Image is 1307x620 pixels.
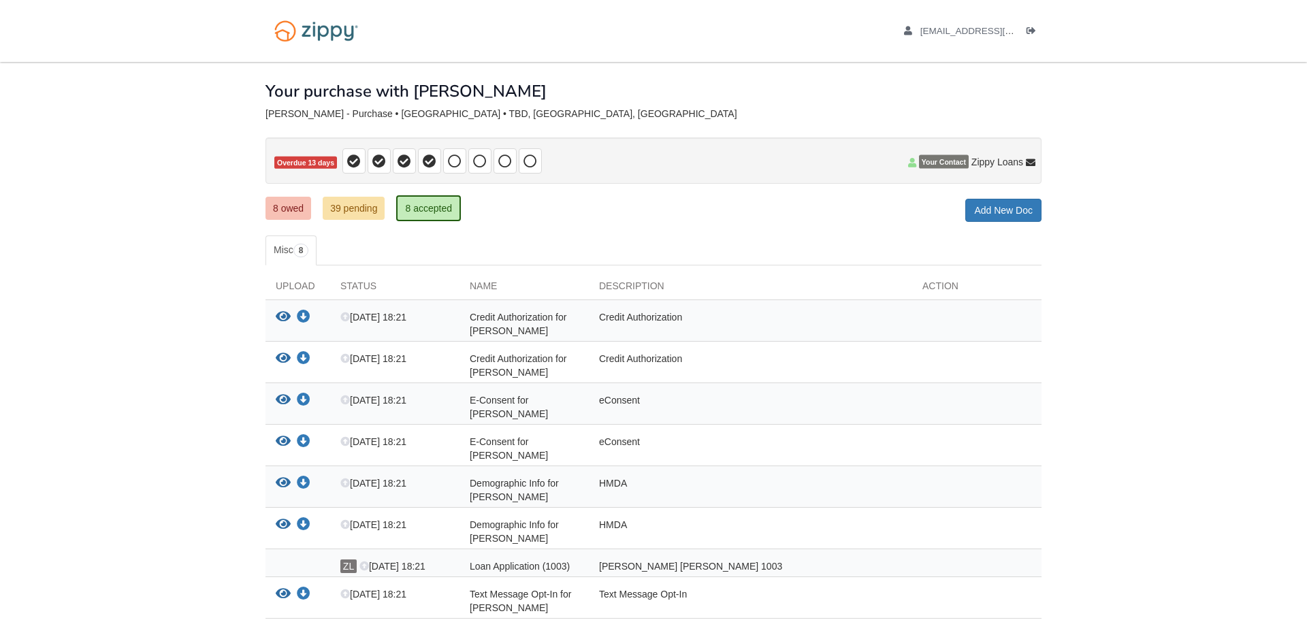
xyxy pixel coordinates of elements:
[265,14,367,48] img: Logo
[330,279,459,299] div: Status
[919,155,969,169] span: Your Contact
[589,393,912,421] div: eConsent
[297,589,310,600] a: Download Text Message Opt-In for Esteban Shaid Hernandez
[589,518,912,545] div: HMDA
[589,435,912,462] div: eConsent
[589,587,912,615] div: Text Message Opt-In
[276,476,291,491] button: View Demographic Info for Brenda Roman
[340,519,406,530] span: [DATE] 18:21
[265,279,330,299] div: Upload
[276,352,291,366] button: View Credit Authorization for Esteban Hernandez
[459,279,589,299] div: Name
[297,312,310,323] a: Download Credit Authorization for Brenda Roman
[470,353,566,378] span: Credit Authorization for [PERSON_NAME]
[265,197,311,220] a: 8 owed
[265,82,547,100] h1: Your purchase with [PERSON_NAME]
[589,310,912,338] div: Credit Authorization
[920,26,1076,36] span: bg051404@icloud.com
[276,310,291,325] button: View Credit Authorization for Brenda Roman
[359,561,425,572] span: [DATE] 18:21
[340,353,406,364] span: [DATE] 18:21
[297,520,310,531] a: Download Demographic Info for Esteban Shaid Hernandez
[276,393,291,408] button: View E-Consent for Brenda Roman
[340,559,357,573] span: ZL
[1027,26,1042,39] a: Log out
[470,561,570,572] span: Loan Application (1003)
[323,197,385,220] a: 39 pending
[276,435,291,449] button: View E-Consent for Esteban Hernandez
[470,395,548,419] span: E-Consent for [PERSON_NAME]
[276,518,291,532] button: View Demographic Info for Esteban Shaid Hernandez
[340,478,406,489] span: [DATE] 18:21
[265,108,1042,120] div: [PERSON_NAME] - Purchase • [GEOGRAPHIC_DATA] • TBD, [GEOGRAPHIC_DATA], [GEOGRAPHIC_DATA]
[470,312,566,336] span: Credit Authorization for [PERSON_NAME]
[589,352,912,379] div: Credit Authorization
[470,436,548,461] span: E-Consent for [PERSON_NAME]
[971,155,1023,169] span: Zippy Loans
[297,437,310,448] a: Download E-Consent for Esteban Hernandez
[396,195,461,221] a: 8 accepted
[297,354,310,365] a: Download Credit Authorization for Esteban Hernandez
[589,476,912,504] div: HMDA
[265,235,317,265] a: Misc
[904,26,1076,39] a: edit profile
[589,279,912,299] div: Description
[340,589,406,600] span: [DATE] 18:21
[470,589,571,613] span: Text Message Opt-In for [PERSON_NAME]
[276,587,291,602] button: View Text Message Opt-In for Esteban Shaid Hernandez
[274,157,337,169] span: Overdue 13 days
[297,478,310,489] a: Download Demographic Info for Brenda Roman
[470,519,559,544] span: Demographic Info for [PERSON_NAME]
[912,279,1042,299] div: Action
[297,395,310,406] a: Download E-Consent for Brenda Roman
[293,244,309,257] span: 8
[340,436,406,447] span: [DATE] 18:21
[965,199,1042,222] a: Add New Doc
[470,478,559,502] span: Demographic Info for [PERSON_NAME]
[589,559,912,573] div: [PERSON_NAME] [PERSON_NAME] 1003
[340,312,406,323] span: [DATE] 18:21
[340,395,406,406] span: [DATE] 18:21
